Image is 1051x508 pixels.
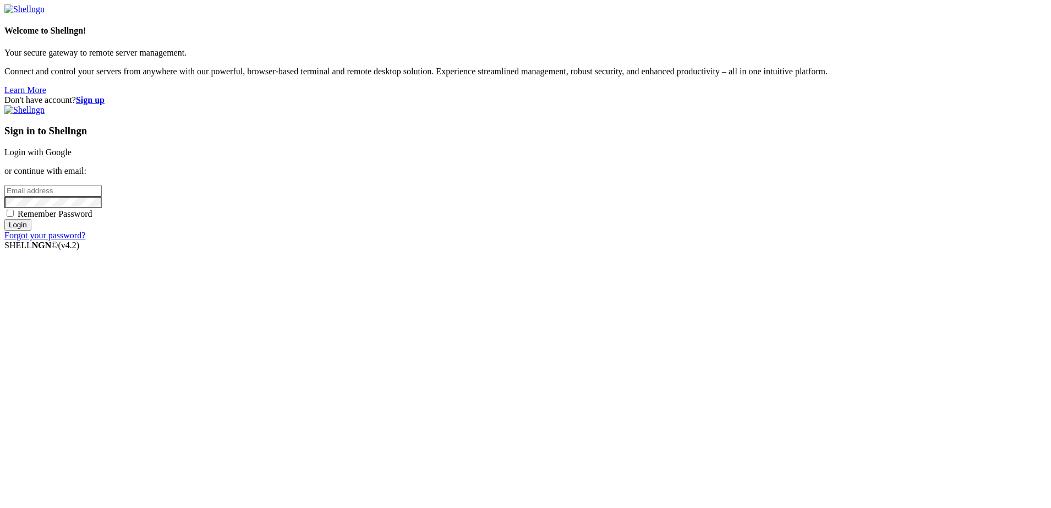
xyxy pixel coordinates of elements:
a: Sign up [76,95,105,105]
div: Don't have account? [4,95,1047,105]
b: NGN [32,241,52,250]
h3: Sign in to Shellngn [4,125,1047,137]
a: Login with Google [4,148,72,157]
span: Remember Password [18,209,92,219]
input: Remember Password [7,210,14,217]
h4: Welcome to Shellngn! [4,26,1047,36]
input: Email address [4,185,102,196]
a: Learn More [4,85,46,95]
p: Your secure gateway to remote server management. [4,48,1047,58]
img: Shellngn [4,4,45,14]
p: Connect and control your servers from anywhere with our powerful, browser-based terminal and remo... [4,67,1047,77]
input: Login [4,219,31,231]
a: Forgot your password? [4,231,85,240]
span: SHELL © [4,241,79,250]
span: 4.2.0 [58,241,80,250]
img: Shellngn [4,105,45,115]
p: or continue with email: [4,166,1047,176]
